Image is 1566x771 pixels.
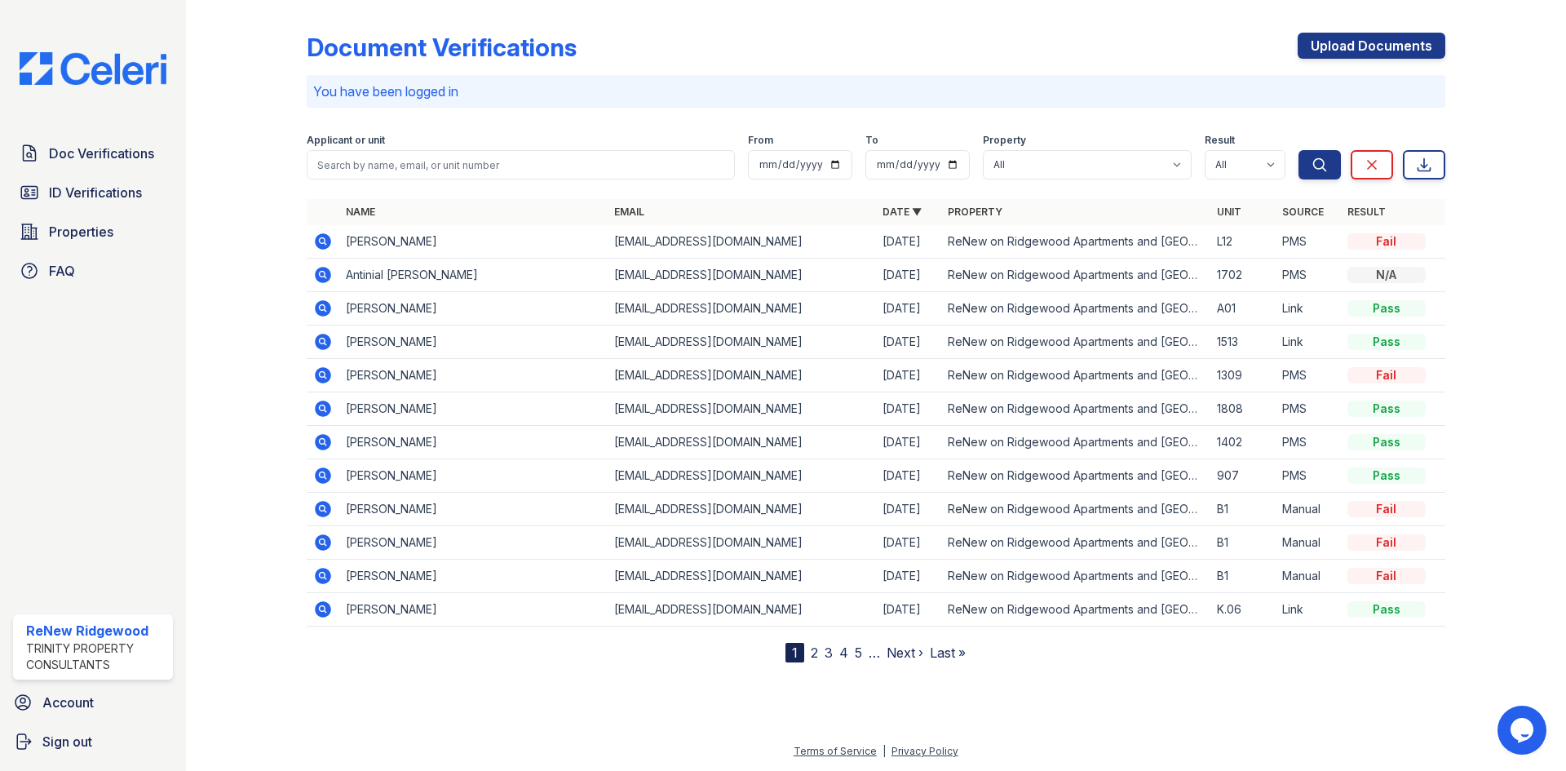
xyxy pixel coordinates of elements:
td: 907 [1210,459,1276,493]
td: [PERSON_NAME] [339,326,608,359]
td: ReNew on Ridgewood Apartments and [GEOGRAPHIC_DATA] [941,225,1210,259]
a: 3 [825,645,833,661]
td: [EMAIL_ADDRESS][DOMAIN_NAME] [608,493,876,526]
td: Manual [1276,560,1341,593]
div: 1 [785,643,804,662]
td: ReNew on Ridgewood Apartments and [GEOGRAPHIC_DATA] [941,259,1210,292]
td: [DATE] [876,459,941,493]
td: [DATE] [876,593,941,627]
div: ReNew Ridgewood [26,621,166,640]
a: Unit [1217,206,1241,218]
a: Name [346,206,375,218]
td: [PERSON_NAME] [339,459,608,493]
td: 1513 [1210,326,1276,359]
td: PMS [1276,426,1341,459]
span: Doc Verifications [49,144,154,163]
div: | [883,745,886,757]
td: ReNew on Ridgewood Apartments and [GEOGRAPHIC_DATA] [941,326,1210,359]
td: PMS [1276,225,1341,259]
td: Antinial [PERSON_NAME] [339,259,608,292]
a: Upload Documents [1298,33,1445,59]
a: Terms of Service [794,745,877,757]
td: ReNew on Ridgewood Apartments and [GEOGRAPHIC_DATA] [941,292,1210,326]
td: 1808 [1210,392,1276,426]
a: Privacy Policy [891,745,958,757]
div: Pass [1347,434,1426,450]
a: Account [7,686,179,719]
div: N/A [1347,267,1426,283]
label: Result [1205,134,1235,147]
td: [PERSON_NAME] [339,493,608,526]
a: FAQ [13,255,173,287]
td: PMS [1276,392,1341,426]
img: CE_Logo_Blue-a8612792a0a2168367f1c8372b55b34899dd931a85d93a1a3d3e32e68fde9ad4.png [7,52,179,85]
td: [PERSON_NAME] [339,526,608,560]
a: Result [1347,206,1386,218]
td: Link [1276,326,1341,359]
span: ID Verifications [49,183,142,202]
div: Fail [1347,367,1426,383]
a: Property [948,206,1002,218]
a: Date ▼ [883,206,922,218]
div: Pass [1347,467,1426,484]
td: [PERSON_NAME] [339,392,608,426]
td: PMS [1276,359,1341,392]
div: Pass [1347,401,1426,417]
td: ReNew on Ridgewood Apartments and [GEOGRAPHIC_DATA] [941,459,1210,493]
td: [PERSON_NAME] [339,359,608,392]
td: ReNew on Ridgewood Apartments and [GEOGRAPHIC_DATA] [941,593,1210,627]
td: [DATE] [876,560,941,593]
td: A01 [1210,292,1276,326]
a: 4 [839,645,848,661]
td: B1 [1210,493,1276,526]
a: ID Verifications [13,176,173,209]
td: [EMAIL_ADDRESS][DOMAIN_NAME] [608,359,876,392]
div: Pass [1347,300,1426,317]
div: Fail [1347,534,1426,551]
td: [EMAIL_ADDRESS][DOMAIN_NAME] [608,426,876,459]
td: ReNew on Ridgewood Apartments and [GEOGRAPHIC_DATA] [941,560,1210,593]
td: [DATE] [876,326,941,359]
td: [PERSON_NAME] [339,292,608,326]
td: [DATE] [876,292,941,326]
td: [DATE] [876,225,941,259]
td: ReNew on Ridgewood Apartments and [GEOGRAPHIC_DATA] [941,526,1210,560]
td: [EMAIL_ADDRESS][DOMAIN_NAME] [608,326,876,359]
td: Link [1276,593,1341,627]
td: ReNew on Ridgewood Apartments and [GEOGRAPHIC_DATA] [941,359,1210,392]
a: Last » [930,645,966,661]
td: [DATE] [876,493,941,526]
td: [DATE] [876,426,941,459]
a: Sign out [7,725,179,758]
td: Manual [1276,526,1341,560]
td: K.06 [1210,593,1276,627]
td: [EMAIL_ADDRESS][DOMAIN_NAME] [608,259,876,292]
div: Fail [1347,233,1426,250]
label: Applicant or unit [307,134,385,147]
td: B1 [1210,526,1276,560]
a: 5 [855,645,862,661]
td: ReNew on Ridgewood Apartments and [GEOGRAPHIC_DATA] [941,392,1210,426]
label: Property [983,134,1026,147]
div: Fail [1347,501,1426,517]
td: 1702 [1210,259,1276,292]
td: [PERSON_NAME] [339,560,608,593]
label: To [865,134,878,147]
label: From [748,134,773,147]
td: [EMAIL_ADDRESS][DOMAIN_NAME] [608,593,876,627]
td: PMS [1276,459,1341,493]
td: [EMAIL_ADDRESS][DOMAIN_NAME] [608,225,876,259]
td: B1 [1210,560,1276,593]
td: [PERSON_NAME] [339,593,608,627]
td: ReNew on Ridgewood Apartments and [GEOGRAPHIC_DATA] [941,426,1210,459]
td: [DATE] [876,359,941,392]
td: [DATE] [876,392,941,426]
a: 2 [811,645,818,661]
span: FAQ [49,261,75,281]
td: [EMAIL_ADDRESS][DOMAIN_NAME] [608,292,876,326]
td: 1402 [1210,426,1276,459]
span: Account [42,693,94,712]
td: [EMAIL_ADDRESS][DOMAIN_NAME] [608,526,876,560]
a: Next › [887,645,923,661]
span: … [869,643,880,662]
